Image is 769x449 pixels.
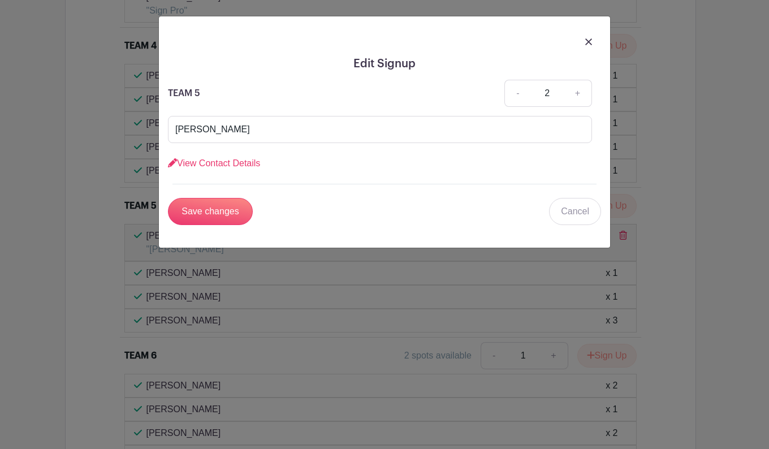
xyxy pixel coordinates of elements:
p: TEAM 5 [168,87,200,100]
img: close_button-5f87c8562297e5c2d7936805f587ecaba9071eb48480494691a3f1689db116b3.svg [585,38,592,45]
input: Save changes [168,198,253,225]
h5: Edit Signup [168,57,601,71]
a: - [504,80,530,107]
a: Cancel [549,198,601,225]
a: + [564,80,592,107]
input: Note [168,116,592,143]
a: View Contact Details [168,158,260,168]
